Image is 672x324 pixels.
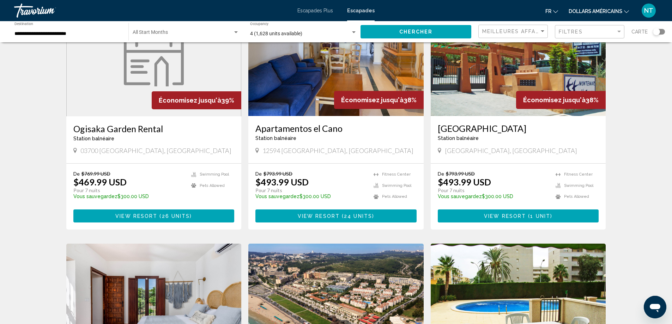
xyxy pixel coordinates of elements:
span: $793.99 USD [446,171,475,177]
span: [GEOGRAPHIC_DATA], [GEOGRAPHIC_DATA] [445,147,577,154]
img: C206E01X.jpg [431,3,606,116]
div: 38% [334,91,424,109]
span: 4 (1,628 units available) [250,31,302,36]
span: Station balnéaire [73,136,114,141]
span: Fitness Center [564,172,593,177]
span: Filtres [559,29,583,35]
span: 12594 [GEOGRAPHIC_DATA], [GEOGRAPHIC_DATA] [262,147,413,154]
font: NT [644,7,653,14]
a: Escapades [347,8,375,13]
p: $493.99 USD [438,177,491,187]
span: Pets Allowed [200,183,225,188]
p: $300.00 USD [73,194,184,199]
span: Économisez jusqu'à [341,96,404,104]
button: Chercher [361,25,471,38]
span: 24 units [344,213,372,219]
font: fr [545,8,551,14]
span: 26 units [162,213,190,219]
span: Pets Allowed [564,194,589,199]
span: Carte [631,27,648,37]
span: $793.99 USD [264,171,292,177]
span: ( ) [157,213,192,219]
div: 39% [152,91,241,109]
span: Fitness Center [382,172,411,177]
span: Vous sauvegardez [438,194,482,199]
span: Swimming Pool [382,183,411,188]
button: View Resort(1 unit) [438,209,599,222]
span: De [255,171,262,177]
button: View Resort(26 units) [73,209,235,222]
a: Travorium [14,4,290,18]
mat-select: Sort by [482,29,546,35]
span: View Resort [298,213,340,219]
img: 2847I01X.jpg [248,3,424,116]
p: $300.00 USD [255,194,367,199]
span: Swimming Pool [564,183,593,188]
span: Économisez jusqu'à [523,96,586,104]
span: Swimming Pool [200,172,229,177]
a: [GEOGRAPHIC_DATA] [438,123,599,134]
font: dollars américains [569,8,622,14]
span: De [73,171,80,177]
button: Changer de langue [545,6,558,16]
p: $469.99 USD [73,177,127,187]
span: Station balnéaire [438,135,479,141]
p: $300.00 USD [438,194,549,199]
div: 38% [516,91,606,109]
span: Pets Allowed [382,194,407,199]
p: Pour 7 nuits [255,187,367,194]
p: $493.99 USD [255,177,309,187]
span: Meilleures affaires [482,29,549,34]
span: Vous sauvegardez [255,194,299,199]
span: ( ) [526,213,552,219]
button: Filter [555,25,624,39]
a: Ogisaka Garden Rental [73,123,235,134]
p: Pour 7 nuits [438,187,549,194]
span: 1 unit [530,213,550,219]
span: Chercher [399,29,433,35]
a: Escapades Plus [297,8,333,13]
span: View Resort [115,213,157,219]
span: $769.99 USD [81,171,110,177]
img: week.svg [124,33,184,86]
span: Station balnéaire [255,135,296,141]
button: Changer de devise [569,6,629,16]
button: Menu utilisateur [640,3,658,18]
span: 03700 [GEOGRAPHIC_DATA], [GEOGRAPHIC_DATA] [80,147,231,154]
span: De [438,171,444,177]
a: Apartamentos el Cano [255,123,417,134]
span: View Resort [484,213,526,219]
span: Vous sauvegardez [73,194,117,199]
span: Économisez jusqu'à [159,97,221,104]
button: View Resort(24 units) [255,209,417,222]
p: Pour 7 nuits [73,187,184,194]
span: ( ) [340,213,374,219]
iframe: Bouton de lancement de la fenêtre de messagerie [644,296,666,318]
